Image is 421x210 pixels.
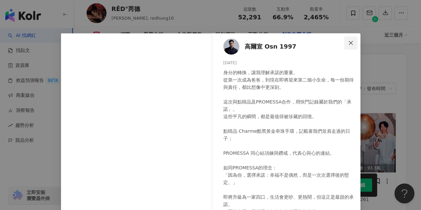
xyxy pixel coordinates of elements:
span: close [348,40,353,46]
span: 高爾宣 Osn 1997 [245,42,296,51]
button: Close [344,36,357,50]
img: KOL Avatar [223,39,239,55]
div: [DATE] [223,60,355,66]
a: KOL Avatar高爾宣 Osn 1997 [223,39,346,55]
